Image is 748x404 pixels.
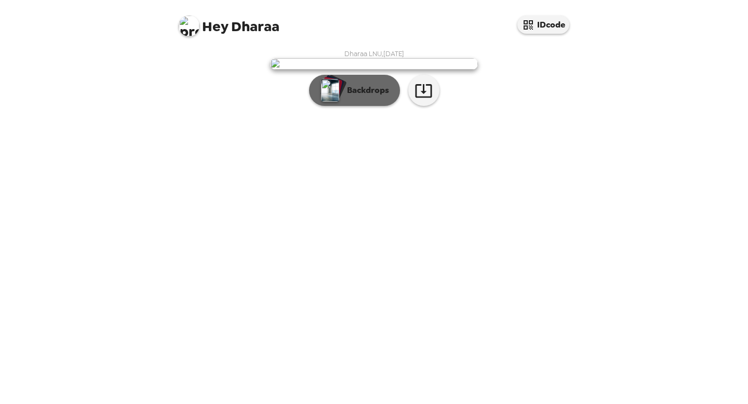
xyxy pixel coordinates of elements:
[179,16,199,36] img: profile pic
[342,84,389,97] p: Backdrops
[270,58,478,70] img: user
[179,10,279,34] span: Dharaa
[344,49,404,58] span: Dharaa LNU , [DATE]
[517,16,569,34] button: IDcode
[202,17,228,36] span: Hey
[309,75,400,106] button: Backdrops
